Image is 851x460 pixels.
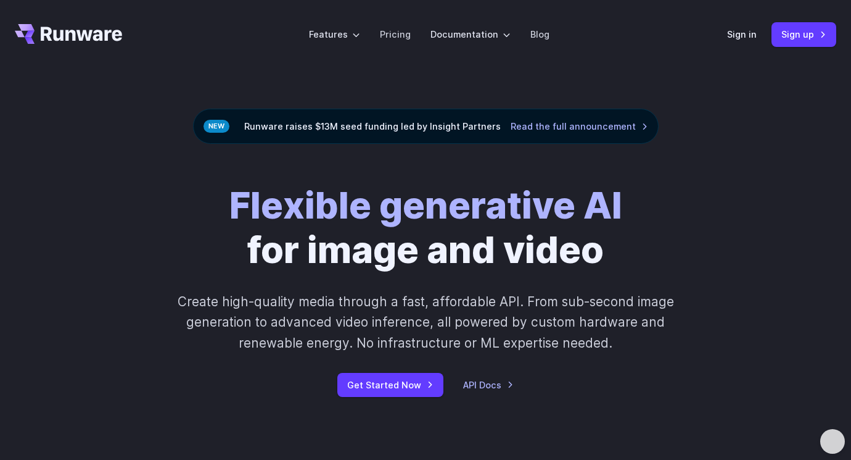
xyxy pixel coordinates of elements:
[430,27,511,41] label: Documentation
[229,183,622,227] strong: Flexible generative AI
[193,109,659,144] div: Runware raises $13M seed funding led by Insight Partners
[380,27,411,41] a: Pricing
[309,27,360,41] label: Features
[771,22,836,46] a: Sign up
[337,373,443,397] a: Get Started Now
[530,27,549,41] a: Blog
[15,24,122,44] a: Go to /
[727,27,757,41] a: Sign in
[229,183,622,272] h1: for image and video
[511,119,648,133] a: Read the full announcement
[163,291,688,353] p: Create high-quality media through a fast, affordable API. From sub-second image generation to adv...
[463,378,514,392] a: API Docs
